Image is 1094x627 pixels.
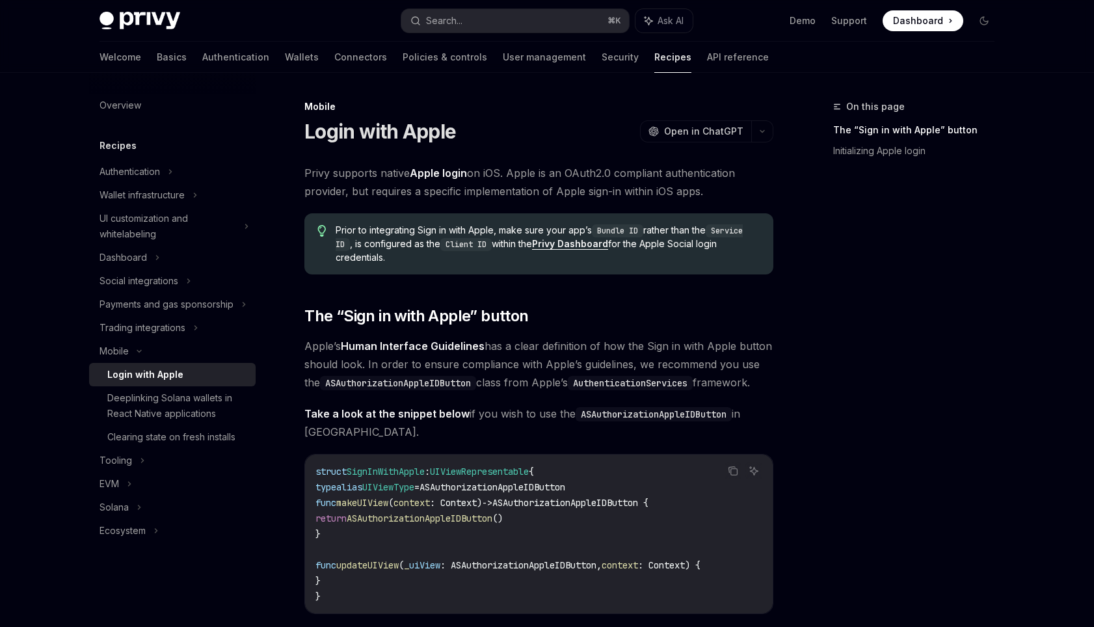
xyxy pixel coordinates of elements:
a: Authentication [202,42,269,73]
a: Initializing Apple login [833,140,1005,161]
button: Copy the contents from the code block [725,462,741,479]
a: Apple login [410,167,467,180]
span: Open in ChatGPT [664,125,743,138]
a: Human Interface Guidelines [341,340,485,353]
span: func [315,497,336,509]
span: _ [404,559,409,571]
a: Connectors [334,42,387,73]
a: API reference [707,42,769,73]
span: ( [388,497,394,509]
div: EVM [100,476,119,492]
span: : Context) [430,497,482,509]
a: Security [602,42,639,73]
span: uiView [409,559,440,571]
div: Login with Apple [107,367,183,382]
span: } [315,591,321,602]
div: Wallet infrastructure [100,187,185,203]
span: On this page [846,99,905,114]
a: Demo [790,14,816,27]
span: UIViewType [362,481,414,493]
button: Ask AI [635,9,693,33]
span: ⌘ K [607,16,621,26]
code: AuthenticationServices [568,376,693,390]
div: Social integrations [100,273,178,289]
div: Solana [100,500,129,515]
span: ASAuthorizationAppleIDButton [347,513,492,524]
a: Support [831,14,867,27]
div: Mobile [304,100,773,113]
span: SignInWithApple [347,466,425,477]
span: = [414,481,420,493]
a: Welcome [100,42,141,73]
span: typealias [315,481,362,493]
span: func [315,559,336,571]
div: Ecosystem [100,523,146,539]
a: User management [503,42,586,73]
div: Tooling [100,453,132,468]
div: Overview [100,98,141,113]
div: Deeplinking Solana wallets in React Native applications [107,390,248,421]
div: Search... [426,13,462,29]
span: return [315,513,347,524]
span: UIViewRepresentable [430,466,529,477]
span: : Context) { [638,559,700,571]
div: Clearing state on fresh installs [107,429,235,445]
a: Deeplinking Solana wallets in React Native applications [89,386,256,425]
a: Clearing state on fresh installs [89,425,256,449]
span: The “Sign in with Apple” button [304,306,528,327]
strong: Take a look at the snippet below [304,407,470,420]
button: Toggle dark mode [974,10,994,31]
a: Policies & controls [403,42,487,73]
div: Dashboard [100,250,147,265]
svg: Tip [317,225,327,237]
span: ( [399,559,404,571]
button: Search...⌘K [401,9,629,33]
div: Mobile [100,343,129,359]
button: Ask AI [745,462,762,479]
span: updateUIView [336,559,399,571]
span: : [425,466,430,477]
span: -> [482,497,492,509]
span: Privy supports native on iOS. Apple is an OAuth2.0 compliant authentication provider, but require... [304,164,773,200]
span: context [602,559,638,571]
button: Open in ChatGPT [640,120,751,142]
a: Overview [89,94,256,117]
a: Privy Dashboard [532,238,608,250]
span: () [492,513,503,524]
span: Apple’s has a clear definition of how the Sign in with Apple button should look. In order to ensu... [304,337,773,392]
a: Basics [157,42,187,73]
span: makeUIView [336,497,388,509]
a: Dashboard [883,10,963,31]
div: Trading integrations [100,320,185,336]
span: : ASAuthorizationAppleIDButton, [440,559,602,571]
span: { [529,466,534,477]
span: } [315,528,321,540]
code: Service ID [336,224,743,251]
a: Recipes [654,42,691,73]
h5: Recipes [100,138,137,153]
span: if you wish to use the in [GEOGRAPHIC_DATA]. [304,405,773,441]
div: Authentication [100,164,160,180]
code: Bundle ID [592,224,643,237]
code: ASAuthorizationAppleIDButton [320,376,476,390]
span: Dashboard [893,14,943,27]
div: UI customization and whitelabeling [100,211,236,242]
span: Ask AI [658,14,684,27]
span: ASAuthorizationAppleIDButton [420,481,565,493]
a: Wallets [285,42,319,73]
span: context [394,497,430,509]
h1: Login with Apple [304,120,456,143]
code: Client ID [440,238,492,251]
img: dark logo [100,12,180,30]
code: ASAuthorizationAppleIDButton [576,407,732,421]
span: } [315,575,321,587]
span: Prior to integrating Sign in with Apple, make sure your app’s rather than the , is configured as ... [336,224,760,264]
a: Login with Apple [89,363,256,386]
span: struct [315,466,347,477]
a: The “Sign in with Apple” button [833,120,1005,140]
span: ASAuthorizationAppleIDButton { [492,497,648,509]
div: Payments and gas sponsorship [100,297,233,312]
